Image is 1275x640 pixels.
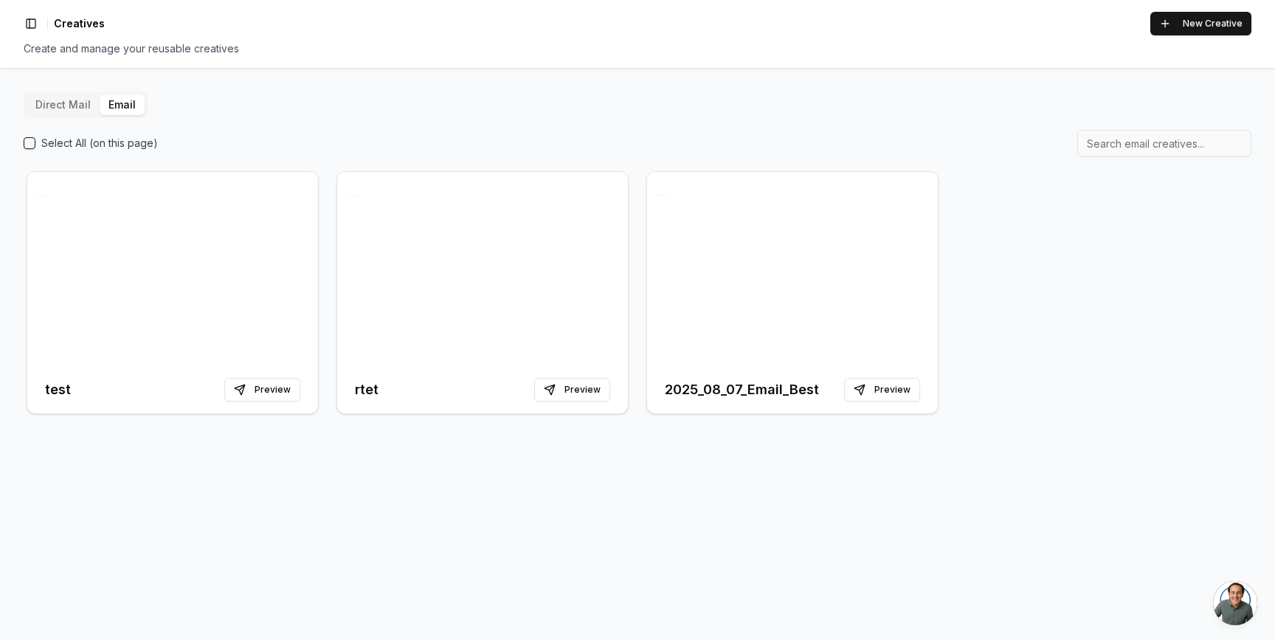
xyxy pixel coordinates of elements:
button: Direct Mail [27,94,100,115]
label: Select All (on this page) [41,136,158,151]
h3: 2025_08_07_Email_Best [665,379,819,400]
input: Search email creatives... [1077,130,1251,156]
nav: breadcrumb [54,16,105,31]
a: Open chat [1213,581,1257,625]
div: Create and manage your reusable creatives [24,41,1251,56]
button: New Creative [1150,12,1251,35]
button: Preview [534,378,610,402]
button: Preview [224,378,300,402]
h3: rtet [355,379,379,400]
button: Email [100,94,145,115]
button: Preview [844,378,920,402]
span: Creatives [54,16,105,31]
h3: test [45,379,71,400]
